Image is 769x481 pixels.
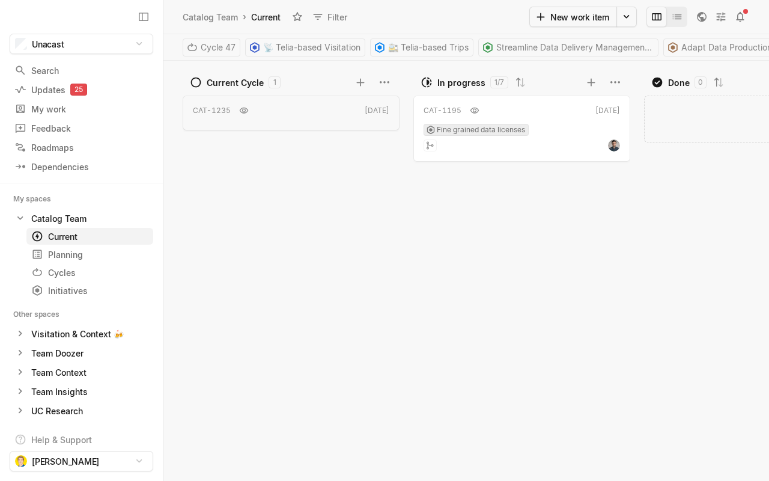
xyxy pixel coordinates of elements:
div: Done [668,76,690,89]
a: Team Context [10,364,153,381]
button: [PERSON_NAME] [10,451,153,471]
div: [DATE] [595,105,620,116]
img: TQ25LT4F4-U02902A3DU7-f45b52bf8f22-512.jpg [608,139,620,152]
div: Visitation & Context 🍻 [31,328,124,340]
div: My spaces [13,193,65,205]
a: Catalog Team [10,210,153,227]
div: Team Doozer [31,347,84,360]
div: Current Cycle [207,76,264,89]
a: Feedback [10,119,153,137]
div: CAT-1195[DATE]Fine grained data licenses [413,92,630,165]
a: CAT-1195[DATE]Fine grained data licenses [413,96,630,162]
div: CAT-1195 [424,105,461,116]
div: Initiatives [31,284,148,297]
span: Unacast [32,38,64,51]
div: UC Research [31,405,83,417]
a: Updates25 [10,81,153,99]
button: Filter [307,7,354,26]
a: Dependencies [10,158,153,176]
a: Planning [26,246,153,263]
img: Vemund%20Refnin.jpg [15,455,27,467]
button: Change to mode board_view [646,7,667,27]
div: Roadmaps [14,141,148,154]
div: grid [413,92,636,480]
div: Cycles [31,266,132,279]
div: Current [31,230,148,243]
span: Cycle 47 [201,39,236,56]
div: Catalog Team [183,11,238,23]
div: Team Insights [31,385,88,398]
div: grid [183,92,405,480]
div: Team Context [31,366,87,379]
div: Current [249,9,283,25]
div: In progress [437,76,485,89]
a: UC Research [10,402,153,419]
div: 0 [695,76,707,88]
a: Current [26,228,153,245]
a: My work [10,100,153,118]
a: Visitation & Context 🍻 [10,325,153,342]
div: Updates [14,84,148,96]
a: CAT-1235[DATE] [183,96,400,130]
div: Dependencies [14,161,148,173]
span: [PERSON_NAME] [32,455,99,468]
div: Planning [31,248,148,261]
div: Search [14,64,148,77]
span: Fine grained data licenses [437,124,525,135]
a: Catalog Team [180,9,240,25]
button: Unacast [10,34,153,54]
div: CAT-1235 [193,105,231,116]
a: Team Doozer [10,345,153,361]
div: Catalog Team [31,212,87,225]
a: Foot-Traffic Roadmap (Draft) [10,421,153,438]
div: 25 [70,84,87,96]
a: Team Insights [10,383,153,400]
div: › [243,11,246,23]
div: board and list toggle [646,7,687,27]
a: Initiatives [26,282,153,299]
div: Help & Support [31,434,92,446]
span: 🚉 Telia-based Trips [388,39,469,56]
a: Cycles [26,264,153,281]
div: Other spaces [13,308,74,320]
div: [DATE] [365,105,389,116]
span: Streamline Data Delivery Management Process [496,39,654,56]
div: Feedback [14,122,148,135]
div: 1 [269,76,281,88]
div: Foot-Traffic Roadmap (Draft) [31,424,129,437]
button: Change to mode list_view [667,7,687,27]
a: Roadmaps [10,138,153,156]
div: CAT-1235[DATE] [183,92,400,134]
div: My work [14,103,148,115]
a: Search [10,61,153,79]
div: 1 /7 [490,76,508,88]
button: New work item [529,7,617,27]
span: 📡 Telia-based Visitation [263,39,360,56]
